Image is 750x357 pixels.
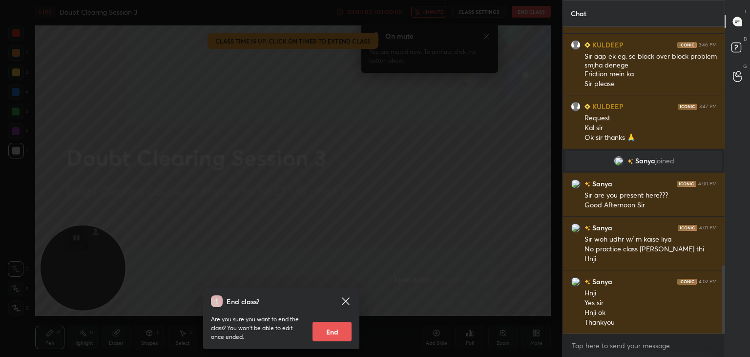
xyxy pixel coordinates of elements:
h6: KULDEEP [590,40,624,50]
p: T [744,8,747,15]
p: D [744,35,747,43]
h6: KULDEEP [590,101,624,112]
div: Thankyou [584,318,717,328]
h6: Sanya [590,223,612,233]
div: Yes sir [584,298,717,308]
img: iconic-dark.1390631f.png [677,279,697,285]
div: 4:01 PM [699,225,717,231]
div: 3:46 PM [699,42,717,48]
div: Good Afternoon Sir [584,201,717,210]
div: 3:47 PM [699,104,717,110]
div: Ok sir thanks 🙏 [584,133,717,143]
p: Are you sure you want to end the class? You won’t be able to edit once ended. [211,315,305,341]
img: no-rating-badge.077c3623.svg [584,279,590,285]
div: Sir please [584,79,717,89]
div: No practice class [PERSON_NAME] thi [584,245,717,254]
img: default.png [571,102,581,112]
img: iconic-dark.1390631f.png [677,181,696,187]
h6: Sanya [590,178,612,189]
p: Chat [563,0,594,26]
div: Sir aap ek eg. se block over block problem smjha denege Friction mein ka [584,52,717,79]
img: 3 [614,156,624,166]
img: iconic-dark.1390631f.png [678,104,697,110]
h6: Sanya [590,276,612,287]
div: Kal sir [584,123,717,133]
img: 3 [571,223,581,233]
h4: End class? [227,296,259,307]
button: End [312,322,352,341]
div: 4:00 PM [698,181,717,187]
div: 4:02 PM [699,279,717,285]
div: Sir are you present here??? [584,191,717,201]
img: Learner_Badge_beginner_1_8b307cf2a0.svg [584,104,590,110]
img: Learner_Badge_beginner_1_8b307cf2a0.svg [584,42,590,48]
div: Request [584,113,717,123]
p: G [743,63,747,70]
img: default.png [571,40,581,50]
img: no-rating-badge.077c3623.svg [584,225,590,231]
div: Sir woh udhr w/ m kaise liya [584,235,717,245]
div: Hnji ok [584,308,717,318]
img: 3 [571,179,581,189]
img: no-rating-badge.077c3623.svg [627,159,633,164]
div: Hnji [584,289,717,298]
span: joined [655,157,674,165]
img: iconic-dark.1390631f.png [678,225,697,231]
div: grid [563,27,725,334]
img: no-rating-badge.077c3623.svg [584,181,590,187]
div: Hnji [584,254,717,264]
span: Sanya [635,157,655,165]
img: iconic-dark.1390631f.png [677,42,697,48]
img: 3 [571,277,581,287]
